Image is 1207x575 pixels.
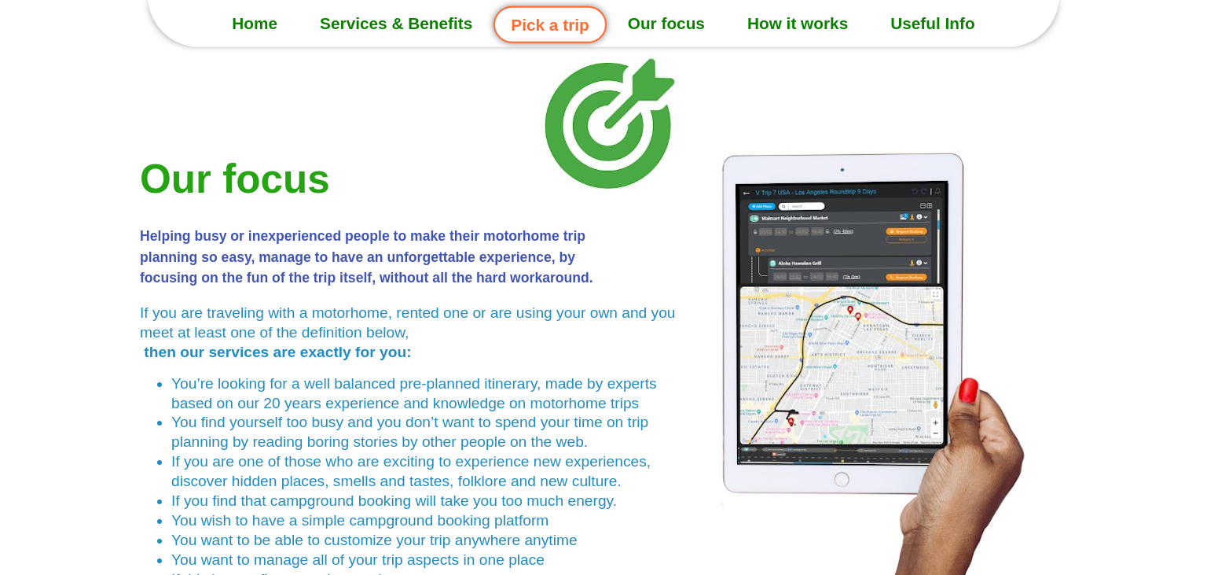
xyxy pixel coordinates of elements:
li: If you are one of those who are exciting to experience new experiences, discover hidden places, s... [171,452,679,492]
a: Services & Benefits [299,4,493,43]
li: You find yourself too busy and you don’t want to spend your time on trip planning by reading bori... [171,413,679,452]
h3: Helping busy or inexperienced people to make their motorhome trip planning so easy, manage to hav... [140,226,598,288]
li: You want to manage all of your trip aspects in one place [171,551,679,570]
a: Our focus [607,4,726,43]
a: How it works [726,4,869,43]
li: If you find that campground booking will take you too much energy. [171,492,679,511]
a: Home [211,4,299,43]
h2: Our focus [140,149,598,210]
a: Useful Info [869,4,996,43]
p: If you are traveling with a motorhome, rented one or are using your own and you meet at least one... [140,304,679,363]
li: You wish to have a simple campground booking platform [171,511,679,531]
li: You want to be able to customize your trip anywhere anytime [171,531,679,551]
nav: Menu [148,4,1059,43]
a: Pick a trip [493,6,606,43]
strong: then our services are exactly for you: [144,344,411,360]
li: You’re looking for a well balanced pre-planned itinerary, made by experts based on our 20 years e... [171,374,679,414]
